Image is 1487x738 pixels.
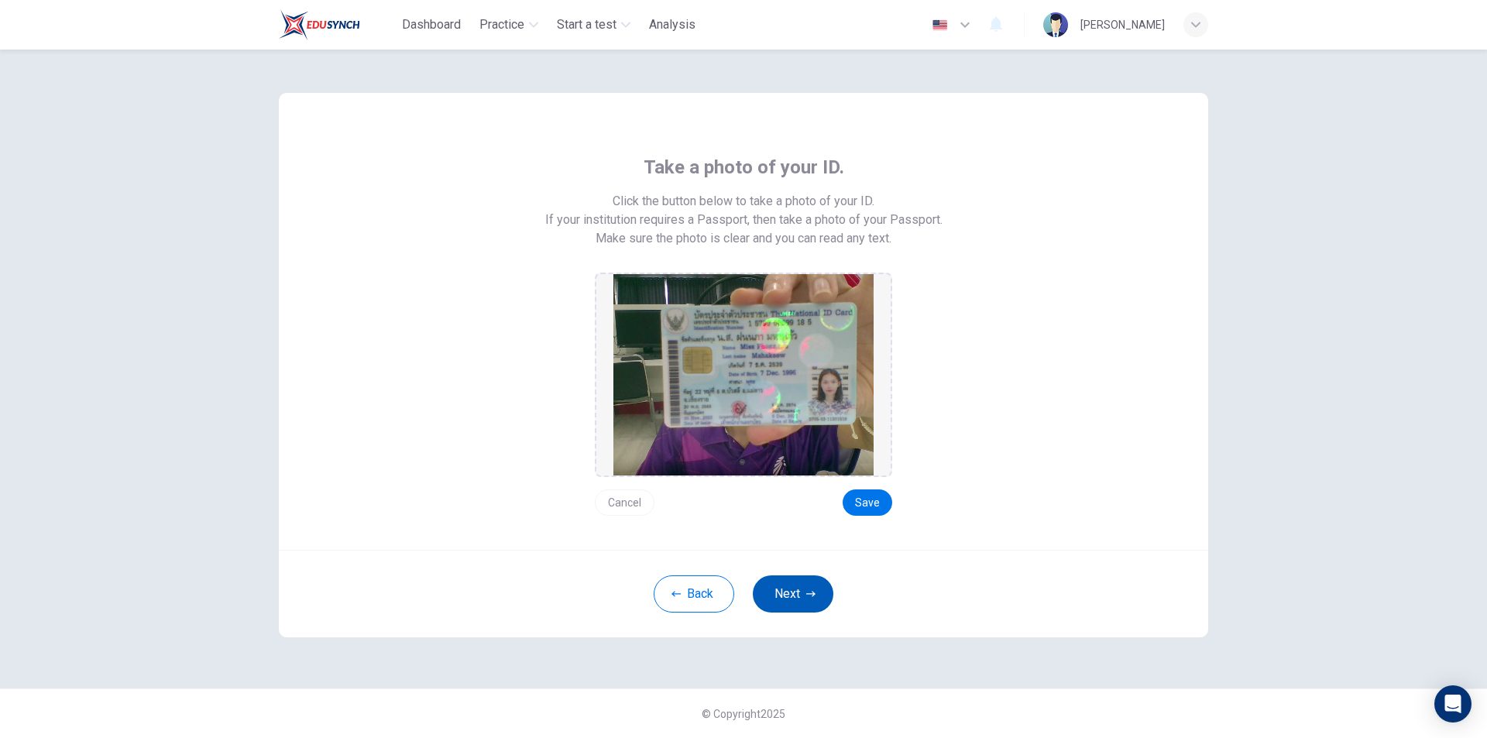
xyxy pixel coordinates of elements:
[279,9,360,40] img: Train Test logo
[1434,685,1472,723] div: Open Intercom Messenger
[643,11,702,39] button: Analysis
[613,274,874,475] img: preview screemshot
[545,192,943,229] span: Click the button below to take a photo of your ID. If your institution requires a Passport, then ...
[644,155,844,180] span: Take a photo of your ID.
[1080,15,1165,34] div: [PERSON_NAME]
[595,489,654,516] button: Cancel
[702,708,785,720] span: © Copyright 2025
[551,11,637,39] button: Start a test
[473,11,544,39] button: Practice
[843,489,892,516] button: Save
[596,229,891,248] span: Make sure the photo is clear and you can read any text.
[930,19,950,31] img: en
[753,575,833,613] button: Next
[1043,12,1068,37] img: Profile picture
[479,15,524,34] span: Practice
[396,11,467,39] button: Dashboard
[649,15,695,34] span: Analysis
[279,9,396,40] a: Train Test logo
[557,15,616,34] span: Start a test
[654,575,734,613] button: Back
[402,15,461,34] span: Dashboard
